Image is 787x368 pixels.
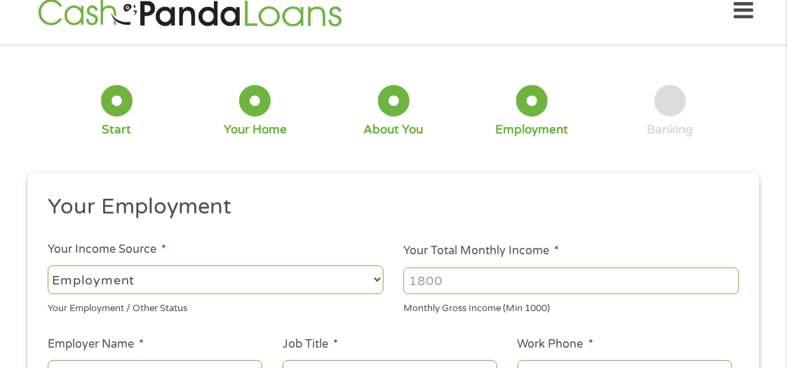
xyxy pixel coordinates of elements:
div: Banking [647,122,694,138]
div: Your Home [224,122,287,138]
label: Job Title [283,337,338,352]
div: About You [364,122,424,138]
div: Employment [495,122,568,138]
label: Work Phone [518,337,593,352]
div: Monthly Gross Income (Min 1000) [403,297,739,316]
div: Start [102,122,131,138]
label: Employer Name [48,337,144,352]
label: Your Income Source [48,242,166,257]
h2: Your Employment [48,193,729,221]
div: Your Employment / Other Status [48,297,384,316]
input: 1800 [403,268,739,294]
label: Your Total Monthly Income [403,244,559,258]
